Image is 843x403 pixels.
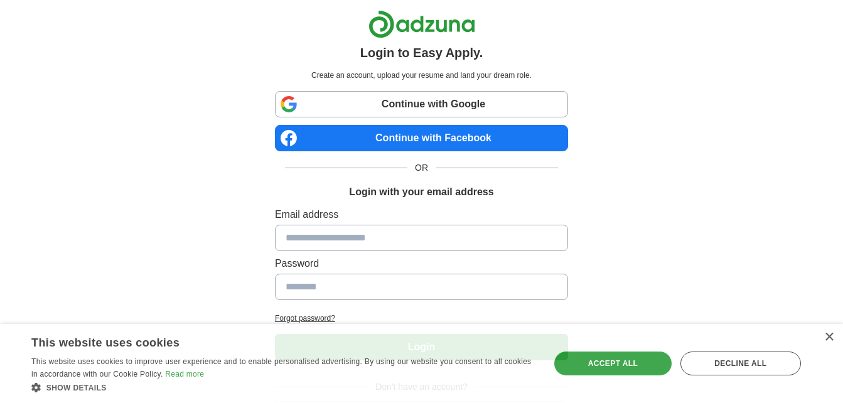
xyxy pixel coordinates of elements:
span: This website uses cookies to improve user experience and to enable personalised advertising. By u... [31,357,531,379]
a: Forgot password? [275,313,568,324]
a: Read more, opens a new window [165,370,204,379]
div: This website uses cookies [31,331,503,350]
span: OR [407,161,436,175]
a: Continue with Facebook [275,125,568,151]
p: Create an account, upload your resume and land your dream role. [277,70,566,81]
div: Show details [31,381,534,394]
a: Continue with Google [275,91,568,117]
span: Show details [46,384,107,392]
label: Password [275,256,568,271]
h1: Login with your email address [349,185,493,200]
img: Adzuna logo [368,10,475,38]
div: Decline all [680,352,801,375]
div: Close [824,333,834,342]
label: Email address [275,207,568,222]
div: Accept all [554,352,672,375]
h1: Login to Easy Apply. [360,43,483,62]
